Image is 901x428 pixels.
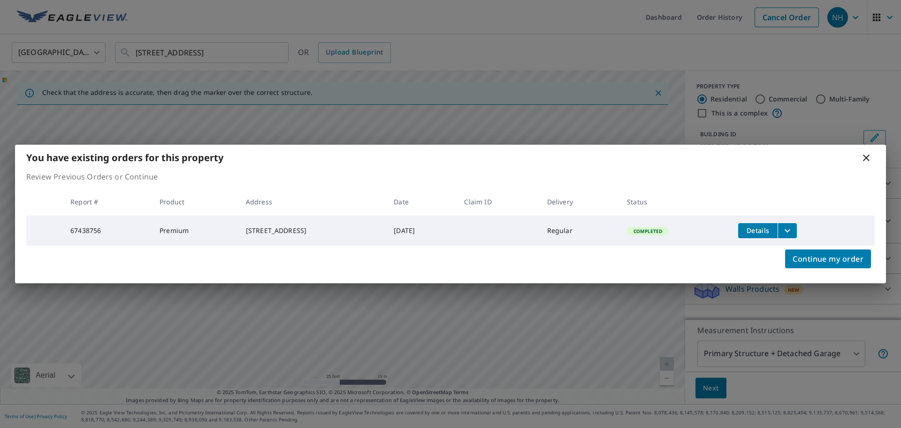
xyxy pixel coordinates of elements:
td: Premium [152,216,238,246]
p: Review Previous Orders or Continue [26,171,875,182]
th: Address [238,188,386,216]
b: You have existing orders for this property [26,151,223,164]
th: Report # [63,188,152,216]
th: Claim ID [457,188,539,216]
div: [STREET_ADDRESS] [246,226,379,235]
button: filesDropdownBtn-67438756 [778,223,797,238]
th: Date [386,188,457,216]
span: Completed [628,228,668,234]
button: detailsBtn-67438756 [738,223,778,238]
th: Status [619,188,731,216]
td: Regular [540,216,619,246]
td: 67438756 [63,216,152,246]
span: Continue my order [793,252,863,265]
td: [DATE] [386,216,457,246]
th: Delivery [540,188,619,216]
span: Details [744,226,772,235]
th: Product [152,188,238,216]
button: Continue my order [785,249,871,268]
